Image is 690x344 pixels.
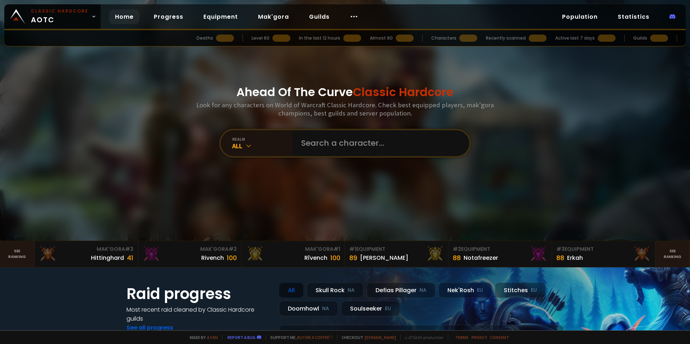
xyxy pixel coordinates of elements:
[322,305,329,312] small: NA
[490,335,509,340] a: Consent
[556,9,603,24] a: Population
[4,4,101,29] a: Classic HardcoreAOTC
[495,282,546,298] div: Stitches
[126,282,270,305] h1: Raid progress
[349,245,356,253] span: # 1
[348,287,355,294] small: NA
[185,335,218,340] span: Made by
[360,253,408,262] div: [PERSON_NAME]
[370,35,393,41] div: Almost 60
[419,287,427,294] small: NA
[91,253,124,262] div: Hittinghard
[486,35,526,41] div: Recently scanned
[299,35,340,41] div: In the last 12 hours
[126,323,173,332] a: See all progress
[232,136,293,142] div: realm
[109,9,139,24] a: Home
[307,282,364,298] div: Skull Rock
[241,241,345,267] a: Mak'Gora#1Rîvench100
[304,253,327,262] div: Rîvench
[232,142,293,150] div: All
[471,335,487,340] a: Privacy
[349,253,357,263] div: 89
[229,245,237,253] span: # 2
[39,245,133,253] div: Mak'Gora
[431,35,456,41] div: Characters
[227,335,256,340] a: Report a bug
[556,245,565,253] span: # 3
[555,35,595,41] div: Active last 7 days
[464,253,498,262] div: Notafreezer
[655,241,690,267] a: Seeranking
[531,287,537,294] small: EU
[330,253,340,263] div: 100
[453,253,461,263] div: 88
[31,8,88,14] small: Classic Hardcore
[252,35,270,41] div: Level 60
[198,9,244,24] a: Equipment
[455,335,469,340] a: Terms
[279,282,304,298] div: All
[552,241,655,267] a: #3Equipment88Erkah
[236,83,454,101] h1: Ahead Of The Curve
[612,9,655,24] a: Statistics
[207,335,218,340] a: a fan
[193,101,497,117] h3: Look for any characters on World of Warcraft Classic Hardcore. Check best equipped players, mak'g...
[126,305,270,323] h4: Most recent raid cleaned by Classic Hardcore guilds
[367,282,436,298] div: Defias Pillager
[453,245,461,253] span: # 2
[197,35,213,41] div: Deaths
[279,301,338,316] div: Doomhowl
[252,9,295,24] a: Mak'gora
[266,335,333,340] span: Support me,
[142,245,237,253] div: Mak'Gora
[201,253,224,262] div: Rivench
[125,245,133,253] span: # 3
[448,241,552,267] a: #2Equipment88Notafreezer
[31,8,88,25] span: AOTC
[227,253,237,263] div: 100
[34,241,138,267] a: Mak'Gora#3Hittinghard41
[341,301,400,316] div: Soulseeker
[365,335,396,340] a: [DOMAIN_NAME]
[303,9,335,24] a: Guilds
[633,35,647,41] div: Guilds
[246,245,340,253] div: Mak'Gora
[400,335,443,340] span: v. d752d5 - production
[127,253,133,263] div: 41
[297,130,461,156] input: Search a character...
[349,245,444,253] div: Equipment
[453,245,547,253] div: Equipment
[279,325,563,344] a: [DATE]zgpetri on godDefias Pillager8 /90
[138,241,241,267] a: Mak'Gora#2Rivench100
[337,335,396,340] span: Checkout
[385,305,391,312] small: EU
[556,253,564,263] div: 88
[345,241,448,267] a: #1Equipment89[PERSON_NAME]
[477,287,483,294] small: EU
[333,245,340,253] span: # 1
[297,335,333,340] a: Buy me a coffee
[438,282,492,298] div: Nek'Rosh
[148,9,189,24] a: Progress
[556,245,651,253] div: Equipment
[353,84,454,100] span: Classic Hardcore
[567,253,583,262] div: Erkah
